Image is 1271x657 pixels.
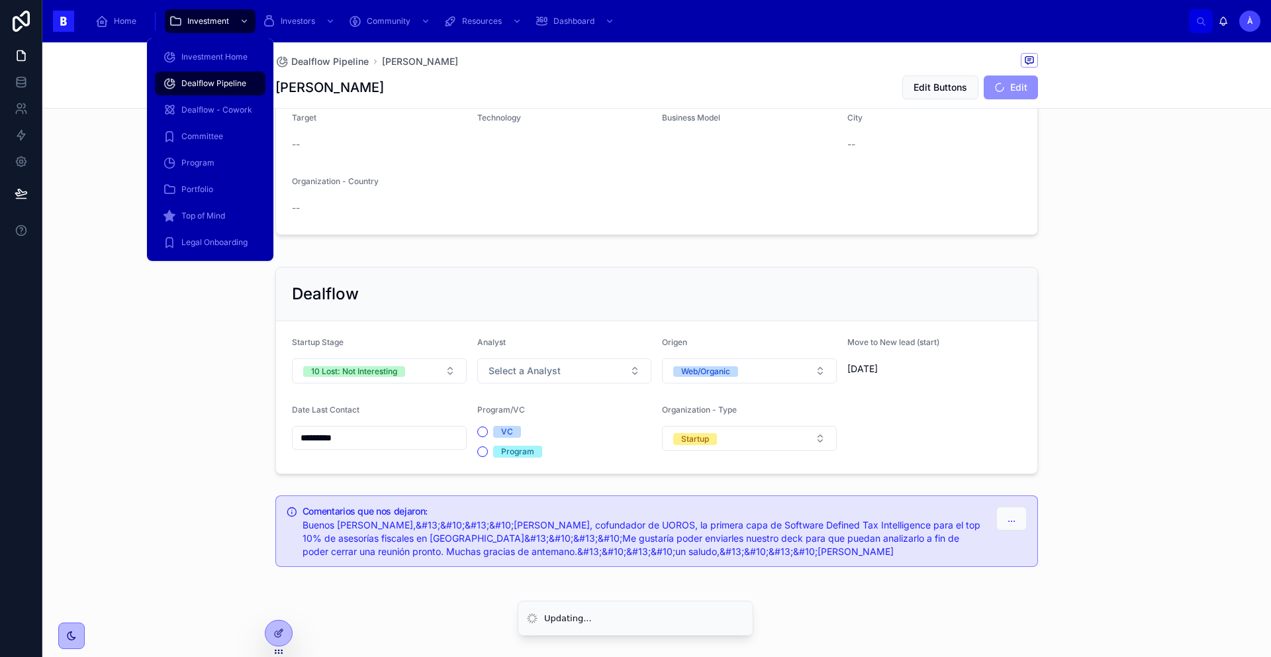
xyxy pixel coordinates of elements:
div: Updating... [544,612,592,625]
a: Investment Home [155,45,265,69]
a: Dealflow Pipeline [155,72,265,95]
span: Technology [477,113,521,123]
span: Target [292,113,316,123]
span: Home [114,16,136,26]
span: Select a Analyst [489,364,561,378]
div: Buenos dias,&#13;&#10;&#13;&#10;Soy Gabriel, cofundador de UOROS, la primera capa de Software Def... [303,519,986,558]
a: Investment [165,9,256,33]
span: City [847,113,863,123]
h1: [PERSON_NAME] [275,78,384,97]
a: Top of Mind [155,204,265,228]
span: -- [292,138,300,151]
span: ... [1008,512,1015,525]
a: Investors [258,9,342,33]
span: Buenos [PERSON_NAME],&#13;&#10;&#13;&#10;[PERSON_NAME], cofundador de UOROS, la primera capa de S... [303,519,980,557]
a: Resources [440,9,528,33]
div: Startup [681,433,709,445]
span: Program/VC [477,405,525,415]
span: Resources [462,16,502,26]
span: Investment Home [181,52,248,62]
span: Dealflow Pipeline [181,78,246,89]
button: Unselect STARTUP [673,432,717,445]
span: Dealflow - Cowork [181,105,252,115]
span: Startup Stage [292,337,344,347]
span: Date Last Contact [292,405,359,415]
button: ... [996,507,1027,531]
span: Legal Onboarding [181,237,248,248]
button: Select Button [292,358,467,383]
span: Analyst [477,337,506,347]
span: Move to New lead (start) [847,337,939,347]
button: Select Button [477,358,652,383]
div: 10 Lost: Not Interesting [311,366,397,377]
span: Dashboard [553,16,594,26]
a: [PERSON_NAME] [382,55,458,68]
span: Community [367,16,410,26]
span: À [1247,16,1253,26]
a: Home [91,9,146,33]
span: Edit Buttons [914,81,967,94]
a: Legal Onboarding [155,230,265,254]
img: App logo [53,11,74,32]
a: Dashboard [531,9,621,33]
a: Community [344,9,437,33]
a: Portfolio [155,177,265,201]
div: Web/Organic [681,366,730,377]
div: scrollable content [85,7,1189,36]
span: Origen [662,337,687,347]
h5: Comentarios que nos dejaron: [303,507,986,516]
a: Dealflow - Cowork [155,98,265,122]
span: Committee [181,131,223,142]
button: Select Button [662,426,837,451]
span: Portfolio [181,184,213,195]
button: Select Button [662,358,837,383]
span: Top of Mind [181,211,225,221]
a: Dealflow Pipeline [275,55,369,68]
span: Organization - Country [292,176,379,186]
button: Edit Buttons [902,76,978,99]
span: Program [181,158,214,168]
span: [DATE] [847,362,1022,376]
span: Investors [281,16,315,26]
span: -- [292,201,300,215]
span: Investment [187,16,229,26]
div: VC [501,426,513,438]
a: Program [155,151,265,175]
span: Dealflow Pipeline [291,55,369,68]
a: Committee [155,125,265,148]
span: Organization - Type [662,405,737,415]
div: Program [501,446,534,458]
h2: Dealflow [292,283,359,305]
span: Business Model [662,113,720,123]
span: -- [847,138,855,151]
